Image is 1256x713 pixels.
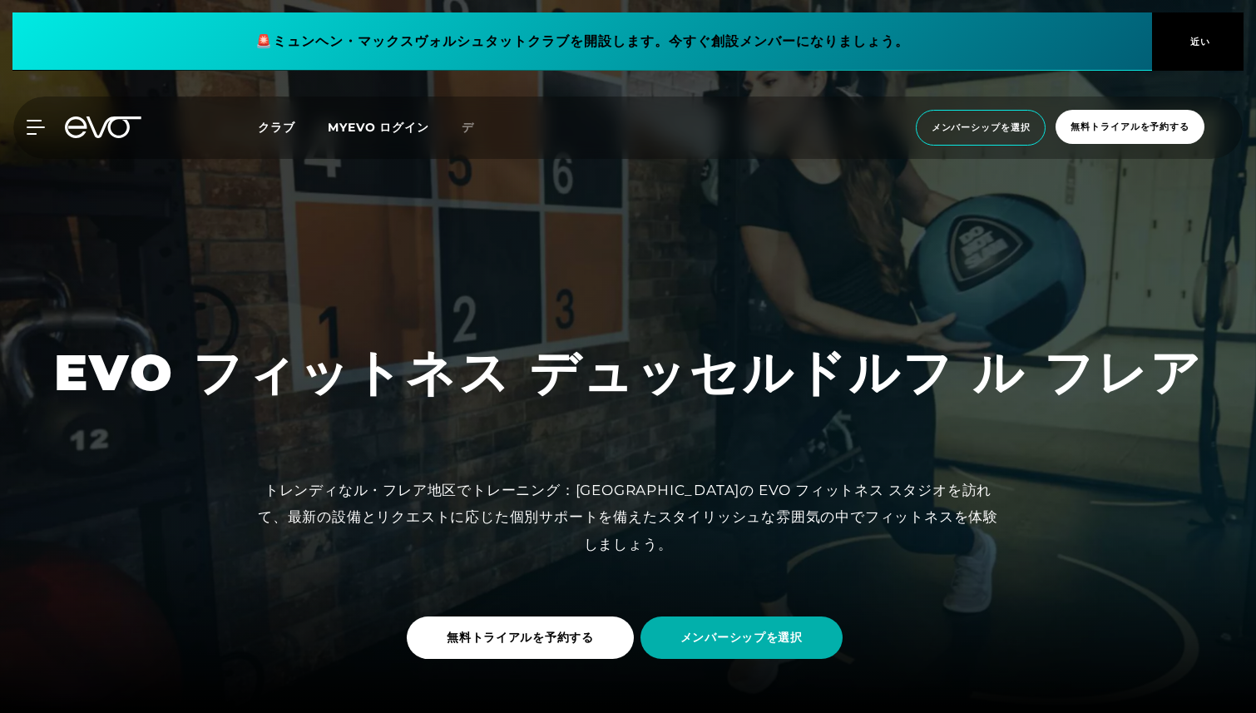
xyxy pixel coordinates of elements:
[932,121,1031,133] font: メンバーシップを選択
[328,120,428,135] a: MYEVO ログイン
[911,110,1051,146] a: メンバーシップを選択
[462,120,474,135] font: デ
[258,482,998,552] font: トレンディなル・フレア地区でトレーニング：[GEOGRAPHIC_DATA]の EVO フィットネス スタジオを訪れて、最新の設備とリクエストに応じた個別サポートを備えたスタイリッシュな雰囲気の...
[1051,110,1209,146] a: 無料トライアルを予約する
[462,118,494,137] a: デ
[54,342,1203,403] font: EVO フィットネス デュッセルドルフ ル フレア
[640,604,849,671] a: メンバーシップを選択
[258,119,328,135] a: クラブ
[1071,121,1189,132] font: 無料トライアルを予約する
[407,604,640,671] a: 無料トライアルを予約する
[447,630,593,645] font: 無料トライアルを予約する
[258,120,294,135] font: クラブ
[680,630,803,645] font: メンバーシップを選択
[1152,12,1244,71] button: 近い
[1190,36,1210,47] font: 近い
